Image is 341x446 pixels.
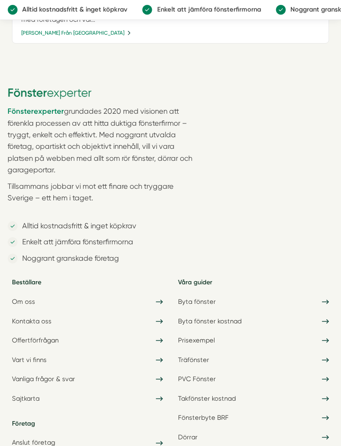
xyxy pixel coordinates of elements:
[18,220,136,232] p: Alltid kostnadsfritt & inget köpkrav
[18,4,127,15] p: Alltid kostnadsfritt & inget köpkrav
[8,278,167,294] h5: Beställare
[8,313,167,330] a: Kontakta oss
[174,352,333,368] a: Träfönster
[8,105,198,176] p: grundades 2020 med visionen att förenkla processen av att hitta duktiga fönsterfirmor – tryggt, e...
[8,332,167,349] a: Offertförfrågan
[174,410,333,426] a: Fönsterbyte BRF
[8,371,167,387] a: Vanliga frågor & svar
[174,332,333,349] a: Prisexempel
[21,29,131,37] a: [PERSON_NAME] från [GEOGRAPHIC_DATA]
[8,85,92,100] img: Fönsterexperter
[174,429,333,446] a: Dörrar
[174,294,333,310] a: Byta fönster
[8,107,64,115] a: Fönsterexperter
[174,371,333,387] a: PVC Fönster
[18,236,133,248] p: Enkelt att jämföra fönsterfirmorna
[18,253,119,264] p: Noggrant granskade företag
[8,294,167,310] a: Om oss
[8,181,198,216] p: Tillsammans jobbar vi mot ett finare och tryggare Sverige – ett hem i taget.
[152,4,261,15] p: Enkelt att jämföra fönsterfirmorna
[8,352,167,368] a: Vart vi finns
[174,278,333,294] h5: Våra guider
[8,390,167,407] a: Sajtkarta
[174,313,333,330] a: Byta fönster kostnad
[8,410,167,434] h5: Företag
[174,390,333,407] a: Takfönster kostnad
